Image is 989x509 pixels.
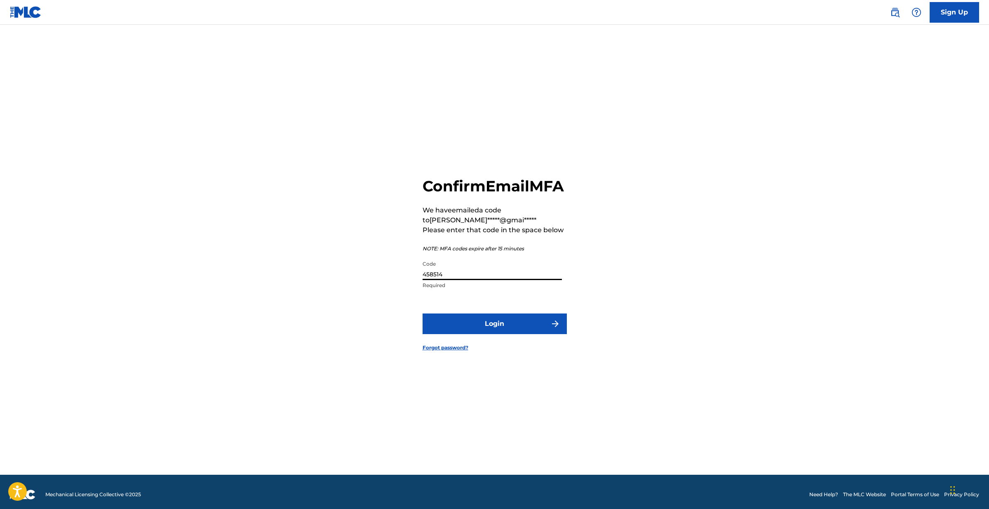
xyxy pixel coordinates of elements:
[944,491,979,498] a: Privacy Policy
[809,491,838,498] a: Need Help?
[423,205,567,225] p: We have emailed a code to [PERSON_NAME]*****@gmai*****
[843,491,886,498] a: The MLC Website
[423,225,567,235] p: Please enter that code in the space below
[423,282,562,289] p: Required
[930,2,979,23] a: Sign Up
[948,469,989,509] iframe: Chat Widget
[950,478,955,502] div: Drag
[423,344,468,351] a: Forgot password?
[423,177,567,196] h2: Confirm Email MFA
[891,491,939,498] a: Portal Terms of Use
[887,4,903,21] a: Public Search
[908,4,925,21] div: Help
[911,7,921,17] img: help
[423,313,567,334] button: Login
[45,491,141,498] span: Mechanical Licensing Collective © 2025
[550,319,560,329] img: f7272a7cc735f4ea7f67.svg
[10,6,42,18] img: MLC Logo
[423,245,567,252] p: NOTE: MFA codes expire after 15 minutes
[890,7,900,17] img: search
